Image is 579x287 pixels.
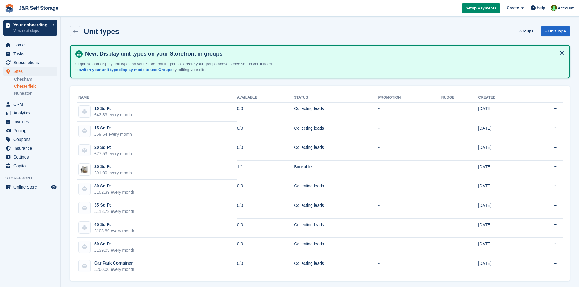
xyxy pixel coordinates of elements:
[558,5,574,11] span: Account
[462,3,500,13] a: Setup Payments
[13,23,50,27] p: Your onboarding
[94,151,132,157] div: £77.53 every month
[94,170,132,176] div: £91.00 every month
[478,238,527,257] td: [DATE]
[77,93,237,103] th: Name
[13,41,50,49] span: Home
[378,199,441,219] td: -
[294,93,378,103] th: Status
[517,26,536,36] a: Groups
[94,228,134,234] div: £108.89 every month
[294,257,378,276] td: Collecting leads
[94,266,134,273] div: £200.00 every month
[79,67,172,72] a: switch your unit type display mode to use Groups
[378,93,441,103] th: Promotion
[79,260,90,272] img: blank-unit-type-icon-ffbac7b88ba66c5e286b0e438baccc4b9c83835d4c34f86887a83fc20ec27e7b.svg
[13,100,50,108] span: CRM
[237,160,294,180] td: 1/1
[13,144,50,152] span: Insurance
[294,199,378,219] td: Collecting leads
[79,222,90,233] img: blank-unit-type-icon-ffbac7b88ba66c5e286b0e438baccc4b9c83835d4c34f86887a83fc20ec27e7b.svg
[83,50,564,57] h4: New: Display unit types on your Storefront in groups
[294,160,378,180] td: Bookable
[478,102,527,122] td: [DATE]
[94,189,134,196] div: £102.39 every month
[378,218,441,238] td: -
[378,141,441,161] td: -
[5,4,14,13] img: stora-icon-8386f47178a22dfd0bd8f6a31ec36ba5ce8667c1dd55bd0f319d3a0aa187defe.svg
[94,241,134,247] div: 50 Sq Ft
[14,84,57,89] a: Chesterfield
[13,183,50,191] span: Online Store
[3,100,57,108] a: menu
[237,122,294,141] td: 0/0
[79,106,90,117] img: blank-unit-type-icon-ffbac7b88ba66c5e286b0e438baccc4b9c83835d4c34f86887a83fc20ec27e7b.svg
[378,102,441,122] td: -
[3,144,57,152] a: menu
[94,105,132,112] div: 10 Sq Ft
[13,28,50,33] p: View next steps
[84,27,119,36] h2: Unit types
[79,241,90,253] img: blank-unit-type-icon-ffbac7b88ba66c5e286b0e438baccc4b9c83835d4c34f86887a83fc20ec27e7b.svg
[378,238,441,257] td: -
[237,257,294,276] td: 0/0
[378,257,441,276] td: -
[79,165,90,174] img: 25-sqft-unit.jpg
[79,125,90,137] img: blank-unit-type-icon-ffbac7b88ba66c5e286b0e438baccc4b9c83835d4c34f86887a83fc20ec27e7b.svg
[3,183,57,191] a: menu
[551,5,557,11] img: Steve Pollicott
[3,162,57,170] a: menu
[94,260,134,266] div: Car Park Container
[13,126,50,135] span: Pricing
[79,183,90,195] img: blank-unit-type-icon-ffbac7b88ba66c5e286b0e438baccc4b9c83835d4c34f86887a83fc20ec27e7b.svg
[3,67,57,76] a: menu
[13,153,50,161] span: Settings
[3,50,57,58] a: menu
[237,218,294,238] td: 0/0
[3,118,57,126] a: menu
[237,180,294,199] td: 0/0
[79,145,90,156] img: blank-unit-type-icon-ffbac7b88ba66c5e286b0e438baccc4b9c83835d4c34f86887a83fc20ec27e7b.svg
[237,238,294,257] td: 0/0
[507,5,519,11] span: Create
[3,41,57,49] a: menu
[478,141,527,161] td: [DATE]
[94,163,132,170] div: 25 Sq Ft
[3,135,57,144] a: menu
[94,247,134,254] div: £139.05 every month
[378,160,441,180] td: -
[14,91,57,96] a: Nuneaton
[378,122,441,141] td: -
[478,180,527,199] td: [DATE]
[294,141,378,161] td: Collecting leads
[94,183,134,189] div: 30 Sq Ft
[3,153,57,161] a: menu
[478,218,527,238] td: [DATE]
[294,180,378,199] td: Collecting leads
[13,67,50,76] span: Sites
[537,5,545,11] span: Help
[13,58,50,67] span: Subscriptions
[16,3,61,13] a: J&R Self Storage
[3,109,57,117] a: menu
[478,257,527,276] td: [DATE]
[13,50,50,58] span: Tasks
[94,125,132,131] div: 15 Sq Ft
[478,160,527,180] td: [DATE]
[13,109,50,117] span: Analytics
[3,58,57,67] a: menu
[294,238,378,257] td: Collecting leads
[13,135,50,144] span: Coupons
[75,61,288,73] p: Organise and display unit types on your Storefront in groups. Create your groups above. Once set ...
[13,162,50,170] span: Capital
[3,126,57,135] a: menu
[441,93,478,103] th: Nudge
[294,122,378,141] td: Collecting leads
[237,102,294,122] td: 0/0
[50,183,57,191] a: Preview store
[94,208,134,215] div: £113.72 every month
[5,175,60,181] span: Storefront
[378,180,441,199] td: -
[14,77,57,82] a: Chesham
[541,26,570,36] a: + Unit Type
